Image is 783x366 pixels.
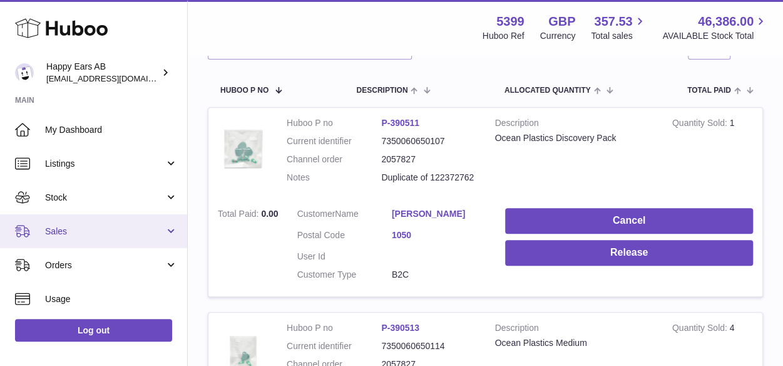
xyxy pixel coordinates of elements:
span: Total paid [687,86,731,95]
p: Duplicate of 122372762 [381,172,476,184]
strong: GBP [548,13,575,30]
span: 0.00 [261,209,278,219]
a: Log out [15,319,172,342]
dt: Customer Type [297,269,392,281]
dt: Current identifier [287,135,381,147]
dt: Postal Code [297,229,392,244]
div: Currency [540,30,576,42]
strong: 5399 [496,13,525,30]
a: P-390513 [381,323,419,333]
span: Total sales [591,30,647,42]
span: Stock [45,192,165,204]
span: My Dashboard [45,124,178,136]
span: Sales [45,226,165,238]
div: Happy Ears AB [46,61,159,85]
dt: Name [297,208,392,223]
a: [PERSON_NAME] [392,208,486,220]
dt: Current identifier [287,340,381,352]
span: 357.53 [594,13,632,30]
button: Cancel [505,208,753,234]
div: Ocean Plastics Discovery Pack [495,132,653,144]
dt: Huboo P no [287,117,381,129]
span: Description [356,86,407,95]
span: Usage [45,293,178,305]
div: Ocean Plastics Medium [495,337,653,349]
dd: 2057827 [381,154,476,165]
strong: Quantity Sold [672,118,730,131]
dd: 7350060650114 [381,340,476,352]
div: Huboo Ref [483,30,525,42]
dt: Channel order [287,154,381,165]
a: 357.53 Total sales [591,13,647,42]
td: 1 [663,108,762,199]
dt: Huboo P no [287,322,381,334]
span: Listings [45,158,165,170]
a: 1050 [392,229,486,241]
a: 46,386.00 AVAILABLE Stock Total [662,13,768,42]
strong: Quantity Sold [672,323,730,336]
span: Huboo P no [220,86,269,95]
dt: User Id [297,251,392,263]
img: 3pl@happyearsearplugs.com [15,63,34,82]
dt: Notes [287,172,381,184]
strong: Total Paid [218,209,261,222]
img: 53991642634710.jpg [218,117,268,180]
span: [EMAIL_ADDRESS][DOMAIN_NAME] [46,73,184,83]
span: Customer [297,209,335,219]
strong: Description [495,322,653,337]
span: AVAILABLE Stock Total [662,30,768,42]
span: ALLOCATED Quantity [504,86,591,95]
strong: Description [495,117,653,132]
span: 46,386.00 [698,13,754,30]
button: Release [505,240,753,266]
span: Orders [45,259,165,271]
a: P-390511 [381,118,419,128]
dd: B2C [392,269,486,281]
dd: 7350060650107 [381,135,476,147]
